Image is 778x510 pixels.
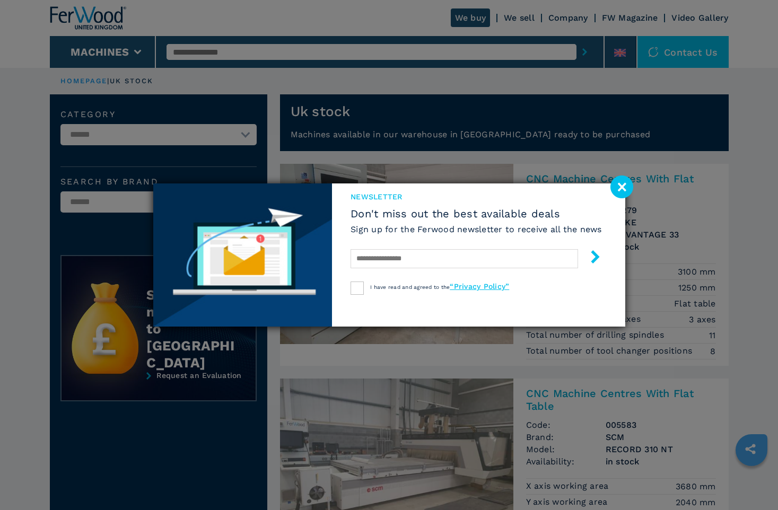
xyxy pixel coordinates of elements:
[370,284,509,290] span: I have read and agreed to the
[578,246,602,271] button: submit-button
[153,183,333,327] img: Newsletter image
[351,223,602,235] h6: Sign up for the Ferwood newsletter to receive all the news
[450,282,509,291] a: “Privacy Policy”
[351,207,602,220] span: Don't miss out the best available deals
[351,191,602,202] span: newsletter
